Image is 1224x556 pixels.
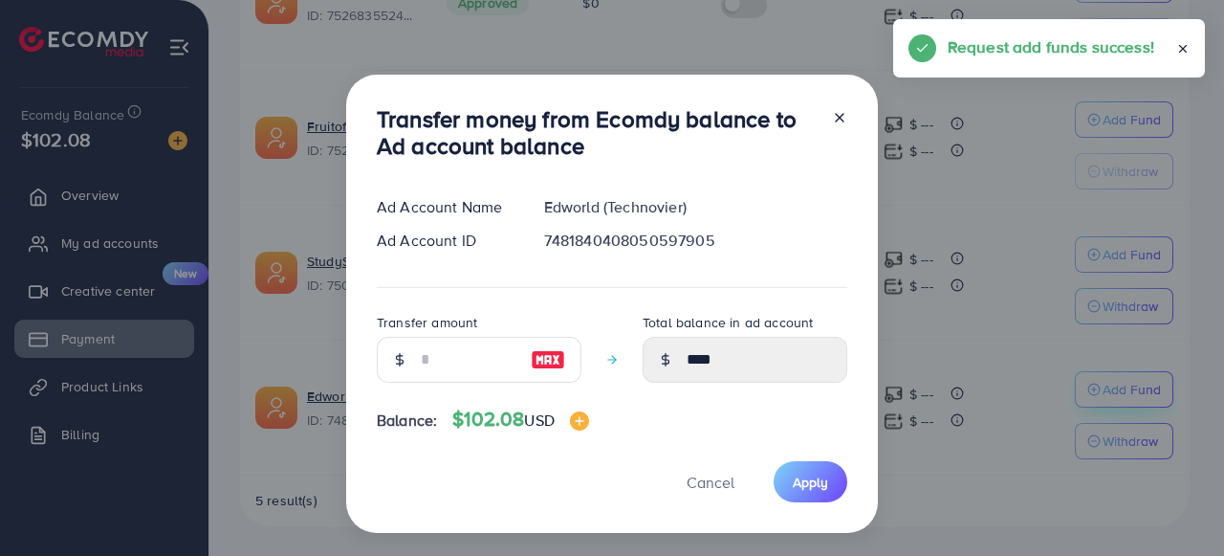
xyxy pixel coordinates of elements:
h4: $102.08 [452,408,589,432]
img: image [531,348,565,371]
div: Ad Account ID [361,230,529,252]
label: Total balance in ad account [643,313,813,332]
iframe: Chat [1143,470,1210,542]
h3: Transfer money from Ecomdy balance to Ad account balance [377,105,817,161]
label: Transfer amount [377,313,477,332]
span: Apply [793,473,828,492]
div: 7481840408050597905 [529,230,863,252]
span: Cancel [687,472,734,493]
span: USD [524,410,554,431]
button: Cancel [663,461,758,502]
span: Balance: [377,410,437,432]
img: image [570,411,589,431]
div: Edworld (Technovier) [529,196,863,218]
button: Apply [774,461,847,502]
h5: Request add funds success! [948,34,1154,59]
div: Ad Account Name [361,196,529,218]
